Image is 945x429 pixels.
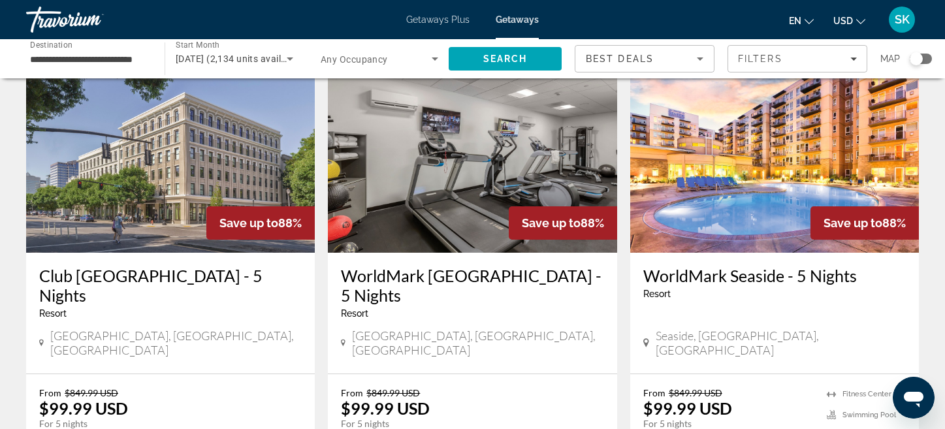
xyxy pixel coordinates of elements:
[321,54,388,65] span: Any Occupancy
[176,40,219,50] span: Start Month
[643,289,671,299] span: Resort
[643,398,732,418] p: $99.99 USD
[50,328,302,357] span: [GEOGRAPHIC_DATA], [GEOGRAPHIC_DATA], [GEOGRAPHIC_DATA]
[586,51,703,67] mat-select: Sort by
[833,11,865,30] button: Change currency
[643,266,906,285] a: WorldMark Seaside - 5 Nights
[885,6,919,33] button: User Menu
[26,3,157,37] a: Travorium
[65,387,118,398] span: $849.99 USD
[219,216,278,230] span: Save up to
[366,387,420,398] span: $849.99 USD
[341,387,363,398] span: From
[728,45,867,72] button: Filters
[30,40,72,49] span: Destination
[176,54,302,64] span: [DATE] (2,134 units available)
[789,11,814,30] button: Change language
[39,266,302,305] a: Club [GEOGRAPHIC_DATA] - 5 Nights
[39,387,61,398] span: From
[789,16,801,26] span: en
[833,16,853,26] span: USD
[30,52,148,67] input: Select destination
[893,377,935,419] iframe: Button to launch messaging window
[352,328,603,357] span: [GEOGRAPHIC_DATA], [GEOGRAPHIC_DATA], [GEOGRAPHIC_DATA]
[341,398,430,418] p: $99.99 USD
[26,44,315,253] img: Club Wyndham Portland Waterfront Park - 5 Nights
[39,308,67,319] span: Resort
[656,328,906,357] span: Seaside, [GEOGRAPHIC_DATA], [GEOGRAPHIC_DATA]
[206,206,315,240] div: 88%
[669,387,722,398] span: $849.99 USD
[824,216,882,230] span: Save up to
[39,398,128,418] p: $99.99 USD
[810,206,919,240] div: 88%
[483,54,528,64] span: Search
[586,54,654,64] span: Best Deals
[328,44,617,253] img: WorldMark Portland Waterfront Park - 5 Nights
[842,411,896,419] span: Swimming Pool
[341,266,603,305] a: WorldMark [GEOGRAPHIC_DATA] - 5 Nights
[496,14,539,25] a: Getaways
[895,13,910,26] span: SK
[509,206,617,240] div: 88%
[341,308,368,319] span: Resort
[738,54,782,64] span: Filters
[630,44,919,253] img: WorldMark Seaside - 5 Nights
[522,216,581,230] span: Save up to
[449,47,562,71] button: Search
[842,390,891,398] span: Fitness Center
[406,14,470,25] a: Getaways Plus
[643,387,665,398] span: From
[880,50,900,68] span: Map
